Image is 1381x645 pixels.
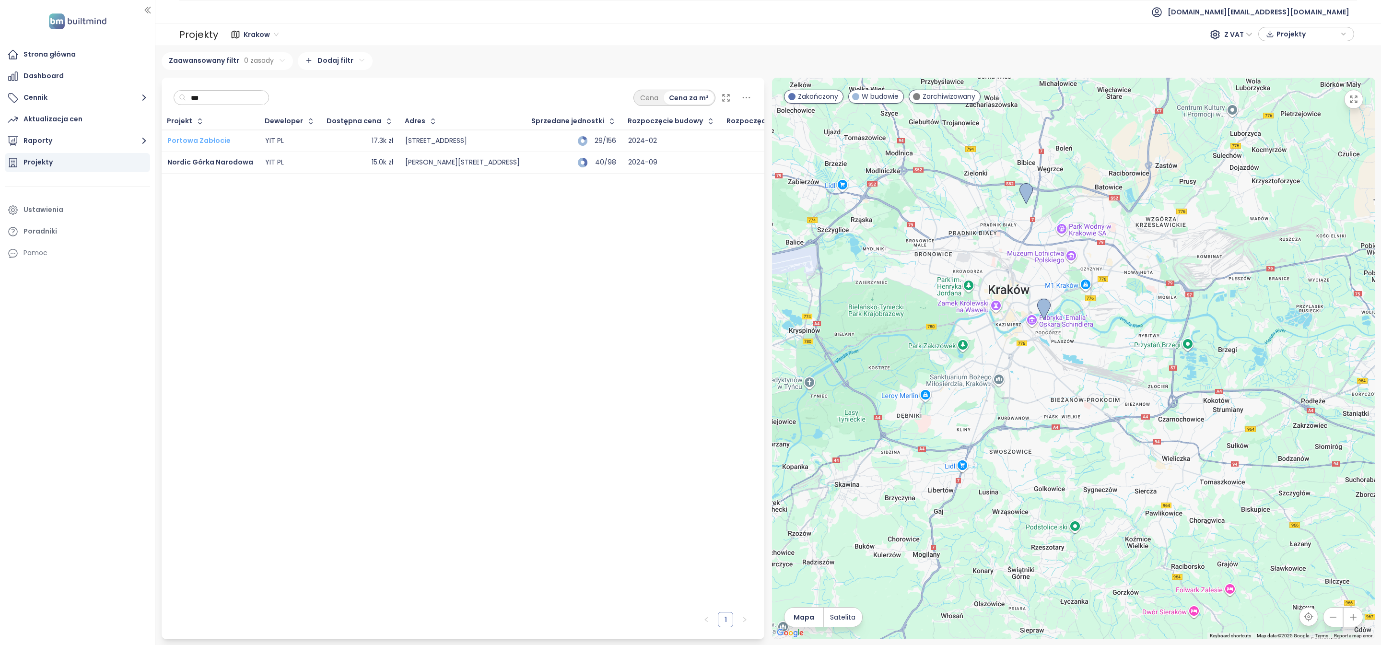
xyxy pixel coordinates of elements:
[1210,633,1251,639] button: Keyboard shortcuts
[737,612,752,627] button: right
[531,118,604,124] span: Sprzedane jednostki
[699,612,714,627] li: Poprzednia strona
[298,52,373,70] div: Dodaj filtr
[1264,27,1349,41] div: button
[718,612,733,627] a: 1
[162,52,293,70] div: Zaawansowany filtr
[774,627,806,639] a: Open this area in Google Maps (opens a new window)
[23,48,76,60] div: Strona główna
[628,118,703,124] div: Rozpoczęcie budowy
[23,113,82,125] div: Aktualizacja cen
[699,612,714,627] button: left
[23,225,57,237] div: Poradniki
[592,138,616,144] div: 29/156
[923,91,975,102] span: Zarchiwizowany
[265,137,284,145] div: YIT PL
[405,118,425,124] div: Adres
[265,118,303,124] div: Deweloper
[46,12,109,31] img: logo
[23,156,53,168] div: Projekty
[327,118,381,124] div: Dostępna cena
[179,25,218,44] div: Projekty
[628,158,657,167] div: 2024-09
[5,153,150,172] a: Projekty
[1168,0,1349,23] span: [DOMAIN_NAME][EMAIL_ADDRESS][DOMAIN_NAME]
[824,608,862,627] button: Satelita
[5,67,150,86] a: Dashboard
[5,110,150,129] a: Aktualizacja cen
[798,91,838,102] span: Zakończony
[1257,633,1309,638] span: Map data ©2025 Google
[784,608,823,627] button: Mapa
[244,55,274,66] span: 0 zasady
[372,137,393,145] div: 17.3k zł
[718,612,733,627] li: 1
[794,612,814,622] span: Mapa
[265,158,284,167] div: YIT PL
[774,627,806,639] img: Google
[5,88,150,107] button: Cennik
[5,200,150,220] a: Ustawienia
[726,118,810,124] div: Rozpoczęcie sprzedaży
[592,159,616,165] div: 40/98
[1315,633,1328,638] a: Terms
[167,118,192,124] div: Projekt
[635,91,664,105] div: Cena
[372,158,393,167] div: 15.0k zł
[405,158,520,167] div: [PERSON_NAME][STREET_ADDRESS]
[664,91,714,105] div: Cena za m²
[742,617,748,622] span: right
[5,131,150,151] button: Raporty
[244,27,279,42] span: Krakow
[1334,633,1372,638] a: Report a map error
[830,612,855,622] span: Satelita
[23,247,47,259] div: Pomoc
[5,45,150,64] a: Strona główna
[23,204,63,216] div: Ustawienia
[5,222,150,241] a: Poradniki
[5,244,150,263] div: Pomoc
[1276,27,1338,41] span: Projekty
[737,612,752,627] li: Następna strona
[1224,27,1252,42] span: Z VAT
[628,137,657,145] div: 2024-02
[703,617,709,622] span: left
[167,136,231,145] a: Portowa Zabłocie
[167,157,253,167] a: Nordic Górka Narodowa
[862,91,899,102] span: W budowie
[23,70,64,82] div: Dashboard
[405,137,467,145] div: [STREET_ADDRESS]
